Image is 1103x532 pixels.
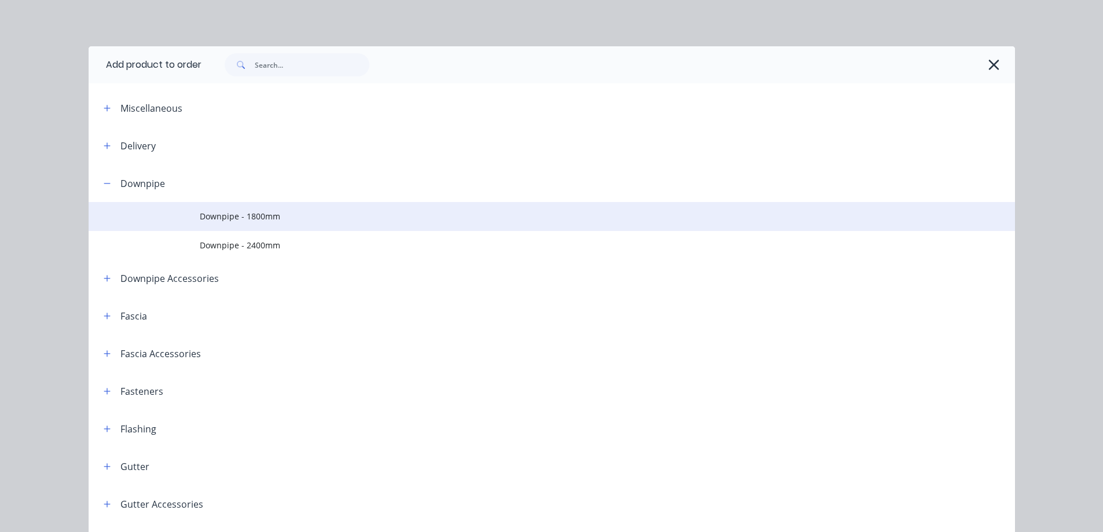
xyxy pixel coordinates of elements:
span: Downpipe - 1800mm [200,210,852,222]
div: Flashing [120,422,156,436]
input: Search... [255,53,369,76]
div: Fascia Accessories [120,347,201,361]
div: Fasteners [120,384,163,398]
div: Downpipe Accessories [120,271,219,285]
div: Gutter Accessories [120,497,203,511]
div: Fascia [120,309,147,323]
div: Miscellaneous [120,101,182,115]
div: Delivery [120,139,156,153]
div: Gutter [120,460,149,474]
div: Add product to order [89,46,201,83]
span: Downpipe - 2400mm [200,239,852,251]
div: Downpipe [120,177,165,190]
